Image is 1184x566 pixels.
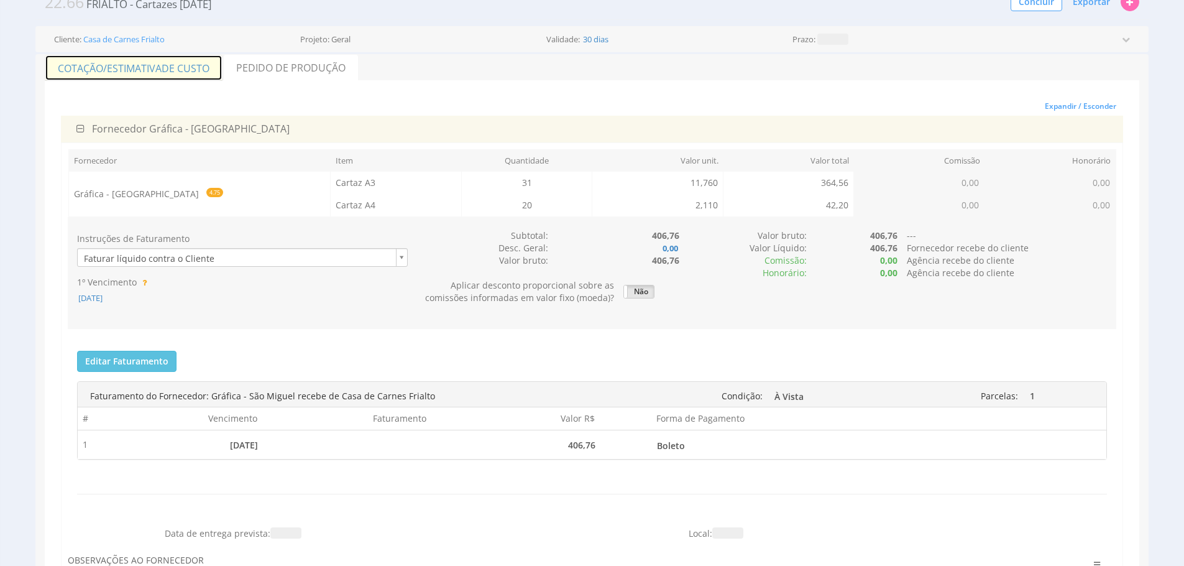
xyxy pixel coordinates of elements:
[78,407,95,430] th: #
[546,35,580,44] label: Validade:
[774,387,881,406] span: À Vista
[679,527,1116,540] div: Local:
[162,62,209,75] span: de Custo
[679,254,807,267] div: :
[331,194,461,216] td: Cartaz A4
[870,230,897,241] b: 406,76
[331,149,462,172] th: Item
[880,267,897,279] b: 0,00
[78,249,391,268] span: Faturar líquido contra o Cliente
[92,122,147,136] span: Fornecedor
[654,435,852,454] a: Boleto
[723,194,853,216] td: 42,20
[461,149,592,172] th: Quantidade
[792,35,815,44] label: Prazo:
[602,407,856,430] th: Forma de Pagamento
[897,267,1116,279] div: Agência recebe do cliente
[77,276,137,289] label: 1º Vencimento
[657,436,850,455] span: Boleto
[77,233,190,245] label: Instruções de Faturamento
[652,230,679,241] b: 406,76
[417,254,548,267] div: Valor bruto:
[77,292,104,304] span: [DATE]
[624,285,654,298] label: Não
[81,387,677,406] div: Faturamento do Fornecedor: Gráfica - São Miguel recebe de Casa de Carnes Frialto
[870,242,897,254] b: 406,76
[95,407,264,430] th: Vencimento
[462,172,592,194] td: 31
[331,35,351,44] span: Geral
[661,243,679,254] b: 0,00
[854,194,984,216] td: 0,00
[78,430,95,460] td: 1
[722,390,763,402] span: Condição:
[83,35,165,44] a: Casa de Carnes Frialto
[897,230,1116,242] div: ---
[981,390,1018,402] span: Parcelas:
[433,407,602,430] th: Valor R$
[679,267,807,279] div: Honorário:
[462,194,592,216] td: 20
[54,35,81,44] label: Cliente:
[984,194,1115,216] td: 0,00
[68,555,1029,565] h3: Observações ao fornecedor
[331,172,461,194] td: Cartaz A3
[897,254,1116,267] div: Agência recebe do cliente
[723,149,855,172] th: Valor total
[206,188,223,197] span: 4.75
[77,248,408,267] a: Faturar líquido contra o Cliente
[69,149,331,172] th: Fornecedor
[155,527,592,540] div: Data de entrega prevista:
[764,254,804,266] span: Comissão
[897,242,1116,254] div: Fornecedor recebe do cliente
[45,55,223,81] a: Cotação/Estimativade Custo
[582,35,610,44] span: 30 dias
[139,277,147,288] span: Esta data será utilizada como base para gerar as faturas!
[679,242,807,254] div: Valor Líquido:
[1038,97,1123,116] button: Expandir / Esconder
[417,242,548,254] div: Desc. Geral:
[592,194,723,216] td: 2,110
[652,254,679,266] b: 406,76
[592,172,723,194] td: 11,760
[679,230,807,242] div: Valor bruto:
[854,149,985,172] th: Comissão
[264,407,433,430] th: Faturamento
[67,122,1117,136] div: Gráfica - [GEOGRAPHIC_DATA]
[880,254,897,266] b: 0,00
[300,35,329,44] label: Projeto:
[592,149,723,172] th: Valor unit.
[224,55,358,81] a: Pedido de Produção
[69,172,331,217] td: Gráfica - [GEOGRAPHIC_DATA]
[77,351,177,372] button: Editar Faturamento
[772,386,883,405] a: À Vista
[985,149,1116,172] th: Honorário
[417,279,613,304] div: Aplicar desconto proporcional sobre as comissões informadas em valor fixo (moeda)?
[417,230,548,242] div: Subtotal:
[984,172,1115,194] td: 0,00
[854,172,984,194] td: 0,00
[723,172,853,194] td: 364,56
